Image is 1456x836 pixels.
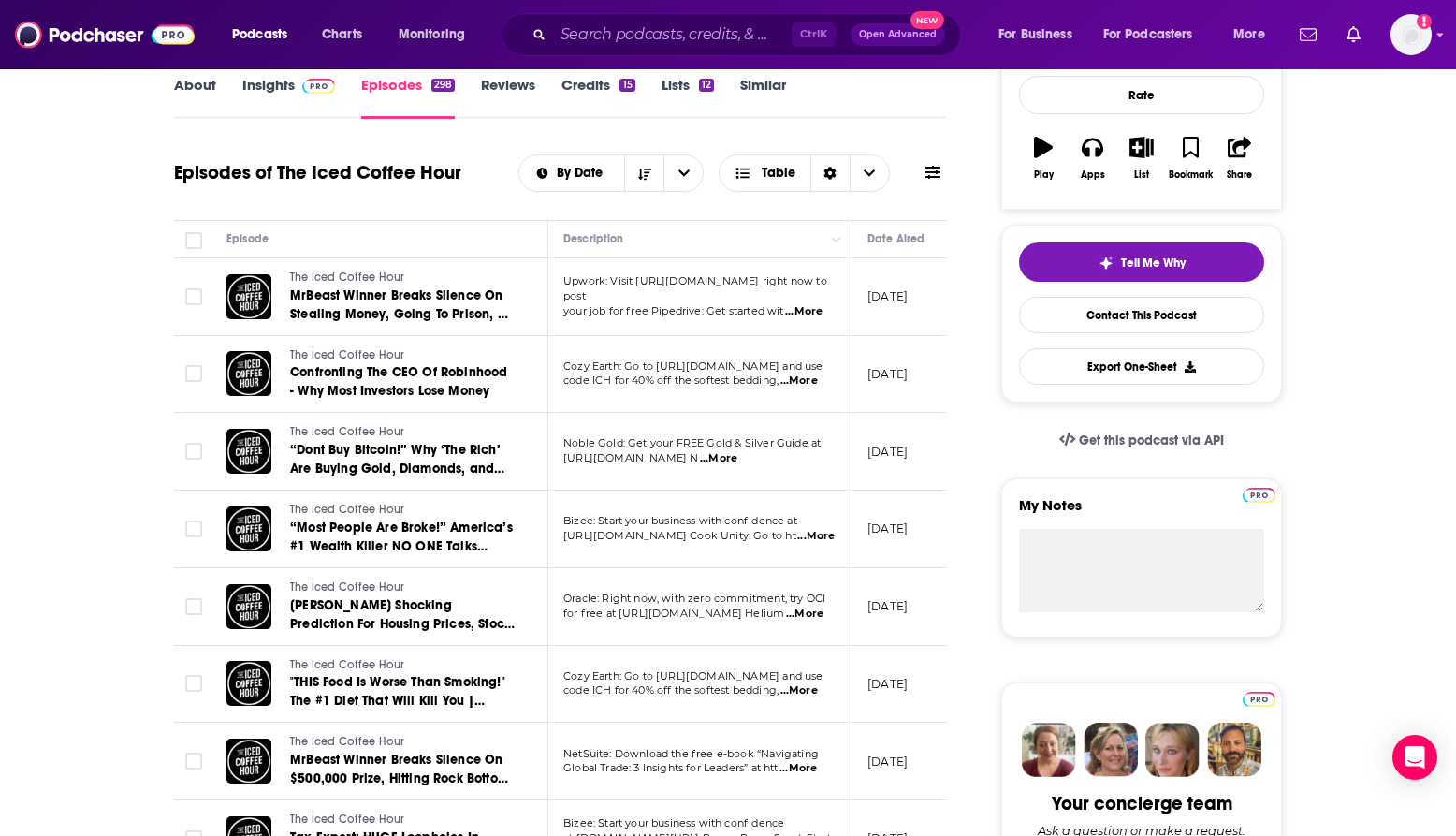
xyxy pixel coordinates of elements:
span: Toggle select row [185,443,202,460]
span: Toggle select row [185,288,202,305]
button: Choose View [719,154,890,192]
div: Open Intercom Messenger [1392,735,1437,780]
h1: Episodes of The Iced Coffee Hour [174,161,461,184]
div: Share [1227,169,1252,181]
input: Search podcasts, credits, & more... [553,20,792,50]
button: Bookmark [1166,125,1215,192]
p: [DATE] [867,288,908,304]
label: My Notes [1019,496,1264,529]
a: The Iced Coffee Hour [290,502,515,519]
span: code ICH for 40% off the softest bedding, [563,374,779,387]
button: Show profile menu [1390,14,1432,55]
span: MrBeast Winner Breaks Silence On Stealing Money, Going To Prison, & Hitting Rock Bottom [290,287,508,341]
span: NetSuite: Download the free e-book “Navigating [563,747,819,760]
button: Sort Direction [624,155,663,191]
span: ...More [780,374,818,389]
a: Confronting The CEO Of Robinhood - Why Most Investors Lose Money [290,363,515,401]
p: [DATE] [867,754,908,770]
a: Show notifications dropdown [1339,19,1368,51]
div: Rate [1019,76,1264,114]
p: [DATE] [867,676,908,692]
a: Credits15 [561,76,634,119]
div: 15 [619,79,634,92]
a: Episodes298 [361,76,455,119]
a: The Iced Coffee Hour [290,734,515,751]
span: your job for free Pipedrive: Get started wit [563,304,784,317]
button: Column Actions [825,228,848,251]
img: Barbara Profile [1084,723,1138,777]
p: [DATE] [867,444,908,460]
span: Toggle select row [185,675,202,692]
img: Jon Profile [1207,723,1261,777]
span: "THIS Food Is Worse Than Smoking!" The #1 Diet That Will Kill You | [PERSON_NAME] [290,674,505,727]
span: Toggle select row [185,365,202,382]
a: The Iced Coffee Hour [290,579,515,596]
span: ...More [785,304,823,319]
span: “Dont Buy Bitcoin!” Why ‘The Rich’ Are Buying Gold, Diamonds, and Jewelry | TraxNYC [290,442,504,495]
span: ...More [797,529,835,544]
span: The Iced Coffee Hour [290,271,404,284]
button: tell me why sparkleTell Me Why [1019,242,1264,282]
button: open menu [219,20,312,50]
a: [PERSON_NAME] Shocking Prediction For Housing Prices, Stock Market, & The [PERSON_NAME] Economy [290,596,515,634]
span: Table [762,167,795,180]
span: Tell Me Why [1121,256,1186,271]
span: Confronting The CEO Of Robinhood - Why Most Investors Lose Money [290,364,507,399]
span: Charts [322,22,362,48]
span: Bizee: Start your business with confidence [563,816,784,829]
a: “Most People Are Broke!” America’s #1 Wealth Killer NO ONE Talks About! | The Money Guys [290,519,515,556]
span: Toggle select row [185,521,202,537]
img: tell me why sparkle [1099,256,1114,271]
button: open menu [519,167,625,180]
div: Episode [226,227,269,250]
a: MrBeast Winner Breaks Silence On $500,000 Prize, Hitting Rock Bottom, & Losing 100 Pounds [290,751,515,788]
button: open menu [386,20,489,50]
a: The Iced Coffee Hour [290,270,515,286]
span: The Iced Coffee Hour [290,813,404,826]
div: Description [563,227,623,250]
span: Upwork: Visit [URL][DOMAIN_NAME] right now to post [563,274,827,302]
span: The Iced Coffee Hour [290,348,404,361]
button: open menu [663,155,703,191]
a: “Dont Buy Bitcoin!” Why ‘The Rich’ Are Buying Gold, Diamonds, and Jewelry | TraxNYC [290,441,515,478]
p: [DATE] [867,521,908,536]
span: [URL][DOMAIN_NAME] Cook Unity: Go to ht [563,529,796,542]
div: 12 [699,79,714,92]
span: More [1233,22,1265,48]
img: Sydney Profile [1022,723,1076,777]
svg: Add a profile image [1417,14,1432,29]
a: Charts [310,20,373,50]
img: Podchaser Pro [1243,488,1275,503]
span: for free at [URL][DOMAIN_NAME] Helium [563,607,784,620]
span: The Iced Coffee Hour [290,580,404,594]
span: Global Trade: 3 Insights for Leaders” at htt [563,761,779,774]
span: “Most People Are Broke!” America’s #1 Wealth Killer NO ONE Talks About! | The Money Guys [290,520,513,573]
a: The Iced Coffee Hour [290,347,515,364]
a: Pro website [1243,485,1275,503]
a: InsightsPodchaser Pro [242,76,335,119]
button: Share [1216,125,1264,192]
a: The Iced Coffee Hour [290,812,515,829]
span: The Iced Coffee Hour [290,425,404,438]
button: Open AdvancedNew [851,23,945,46]
span: ...More [779,761,817,776]
span: New [910,11,944,29]
img: Jules Profile [1145,723,1200,777]
img: Podchaser Pro [302,79,335,94]
button: List [1117,125,1166,192]
div: Apps [1081,169,1105,181]
span: Podcasts [232,22,287,48]
span: The Iced Coffee Hour [290,735,404,748]
span: Cozy Earth: Go to [URL][DOMAIN_NAME] and use [563,359,823,373]
button: open menu [1220,20,1289,50]
div: Bookmark [1169,169,1213,181]
img: Podchaser - Follow, Share and Rate Podcasts [15,17,195,52]
p: [DATE] [867,366,908,382]
button: Play [1019,125,1068,192]
span: code ICH for 40% off the softest bedding, [563,683,779,697]
a: Lists12 [662,76,714,119]
span: Oracle: Right now, with zero commitment, try OCI [563,592,825,605]
a: Show notifications dropdown [1292,19,1324,51]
